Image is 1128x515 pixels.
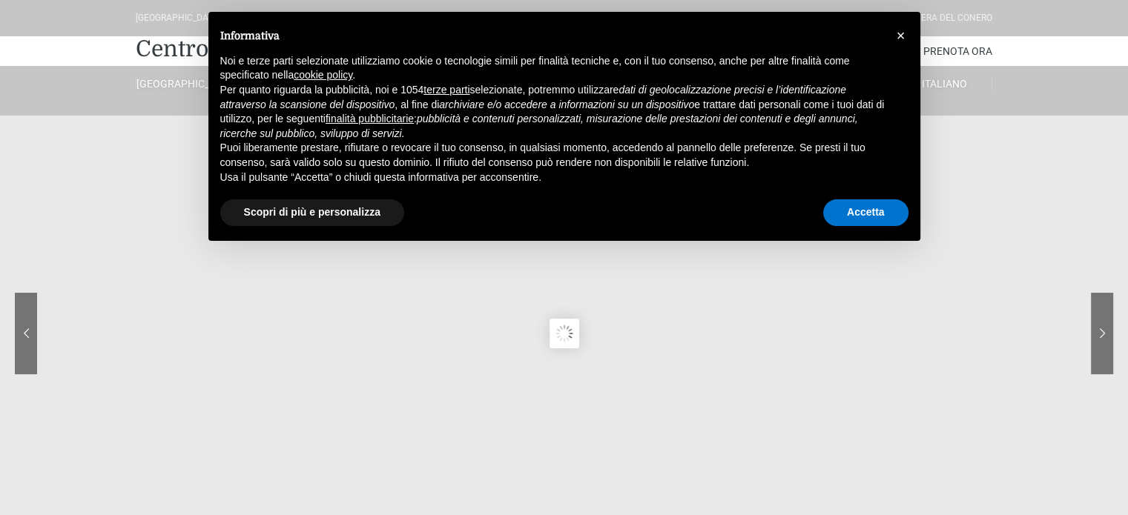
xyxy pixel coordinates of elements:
p: Usa il pulsante “Accetta” o chiudi questa informativa per acconsentire. [220,170,885,185]
p: Puoi liberamente prestare, rifiutare o revocare il tuo consenso, in qualsiasi momento, accedendo ... [220,141,885,170]
a: cookie policy [294,69,352,81]
button: finalità pubblicitarie [326,112,414,127]
a: Prenota Ora [923,36,992,66]
em: dati di geolocalizzazione precisi e l’identificazione attraverso la scansione del dispositivo [220,84,846,110]
a: [GEOGRAPHIC_DATA] [136,77,231,90]
a: Centro Vacanze De Angelis [136,34,422,64]
span: Italiano [922,78,967,90]
div: [GEOGRAPHIC_DATA] [136,11,221,25]
h2: Informativa [220,30,885,42]
button: Accetta [823,199,908,226]
span: × [897,27,906,44]
em: pubblicità e contenuti personalizzati, misurazione delle prestazioni dei contenuti e degli annunc... [220,113,858,139]
a: Italiano [897,77,992,90]
button: Chiudi questa informativa [889,24,913,47]
p: Per quanto riguarda la pubblicità, noi e 1054 selezionate, potremmo utilizzare , al fine di e tra... [220,83,885,141]
em: archiviare e/o accedere a informazioni su un dispositivo [439,99,694,110]
button: terze parti [423,83,469,98]
p: Noi e terze parti selezionate utilizziamo cookie o tecnologie simili per finalità tecniche e, con... [220,54,885,83]
div: Riviera Del Conero [906,11,992,25]
button: Scopri di più e personalizza [220,199,404,226]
